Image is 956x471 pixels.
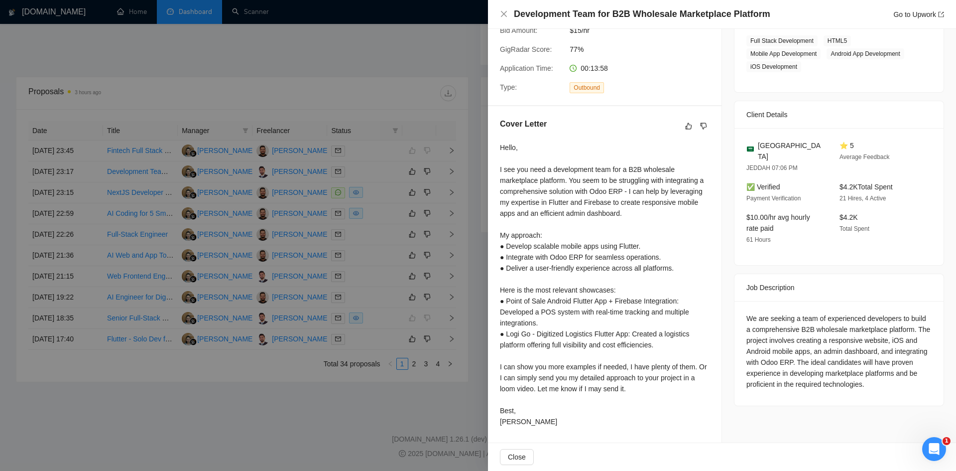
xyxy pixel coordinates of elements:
span: Close [508,452,526,463]
span: HTML5 [824,35,851,46]
span: Type: [500,83,517,91]
span: Application Time: [500,64,553,72]
a: Go to Upworkexport [893,10,944,18]
span: iOS Development [746,61,801,72]
span: Average Feedback [839,154,890,160]
button: Close [500,10,508,18]
span: $10.00/hr avg hourly rate paid [746,213,810,232]
h5: Cover Letter [500,118,547,130]
span: Total Spent [839,225,869,232]
span: [GEOGRAPHIC_DATA] [758,140,824,162]
span: 77% [570,44,719,55]
span: $4.2K [839,213,858,221]
span: 21 Hires, 4 Active [839,195,886,202]
span: dislike [700,122,707,130]
img: 🇸🇦 [747,146,754,153]
iframe: Intercom live chat [922,437,946,461]
span: ✅ Verified [746,183,780,191]
span: $15/hr [570,25,719,36]
span: export [938,11,944,17]
h4: Development Team for B2B Wholesale Marketplace Platform [514,8,770,20]
span: ⭐ 5 [839,142,854,150]
div: Hello, I see you need a development team for a B2B wholesale marketplace platform. You seem to be... [500,142,710,427]
span: Bid Amount: [500,26,538,34]
span: Mobile App Development [746,48,821,59]
span: Full Stack Development [746,35,818,46]
span: JEDDAH 07:06 PM [746,164,798,171]
span: 00:13:58 [581,64,608,72]
span: 1 [943,437,951,445]
button: like [683,120,695,132]
div: Job Description [746,274,932,301]
span: Payment Verification [746,195,801,202]
span: Android App Development [827,48,904,59]
span: close [500,10,508,18]
span: clock-circle [570,65,577,72]
button: dislike [698,120,710,132]
div: Client Details [746,101,932,128]
span: Outbound [570,82,604,93]
span: GigRadar Score: [500,45,552,53]
div: We are seeking a team of experienced developers to build a comprehensive B2B wholesale marketplac... [746,313,932,390]
span: $4.2K Total Spent [839,183,893,191]
span: like [685,122,692,130]
button: Close [500,449,534,465]
span: 61 Hours [746,236,771,243]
